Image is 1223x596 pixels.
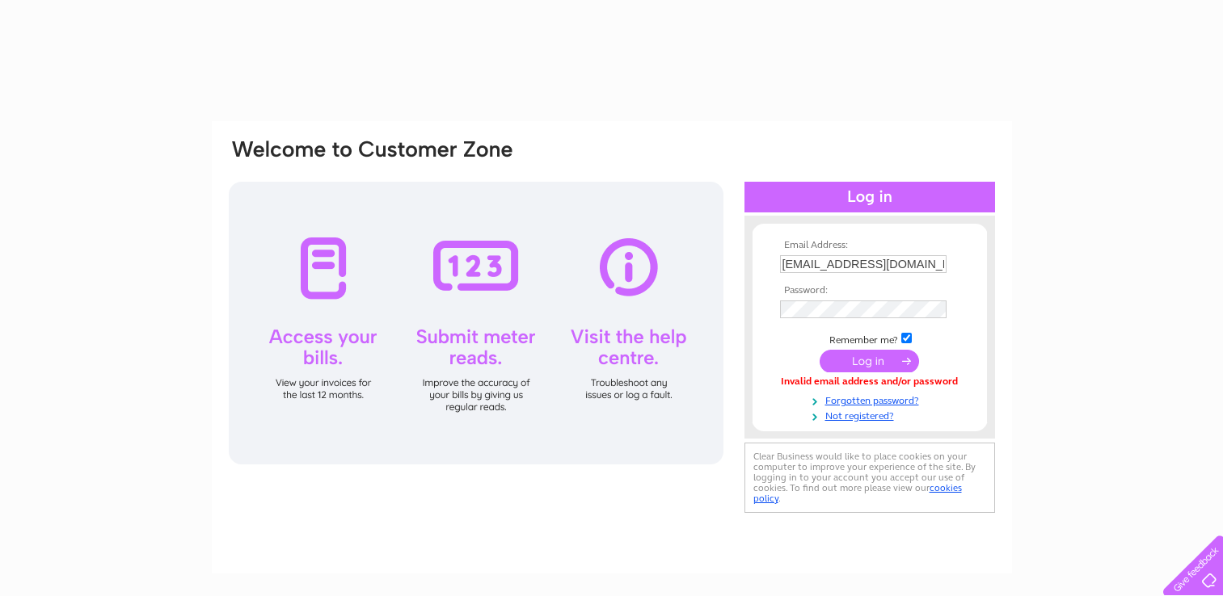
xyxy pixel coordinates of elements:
th: Password: [776,285,964,296]
td: Remember me? [776,330,964,346]
th: Email Address: [776,240,964,251]
a: Not registered? [780,407,964,422]
div: Invalid email address and/or password [780,376,959,388]
a: cookies policy [753,482,962,504]
input: Submit [820,350,919,372]
div: Clear Business would like to place cookies on your computer to improve your experience of the sit... [744,443,995,513]
a: Forgotten password? [780,392,964,407]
